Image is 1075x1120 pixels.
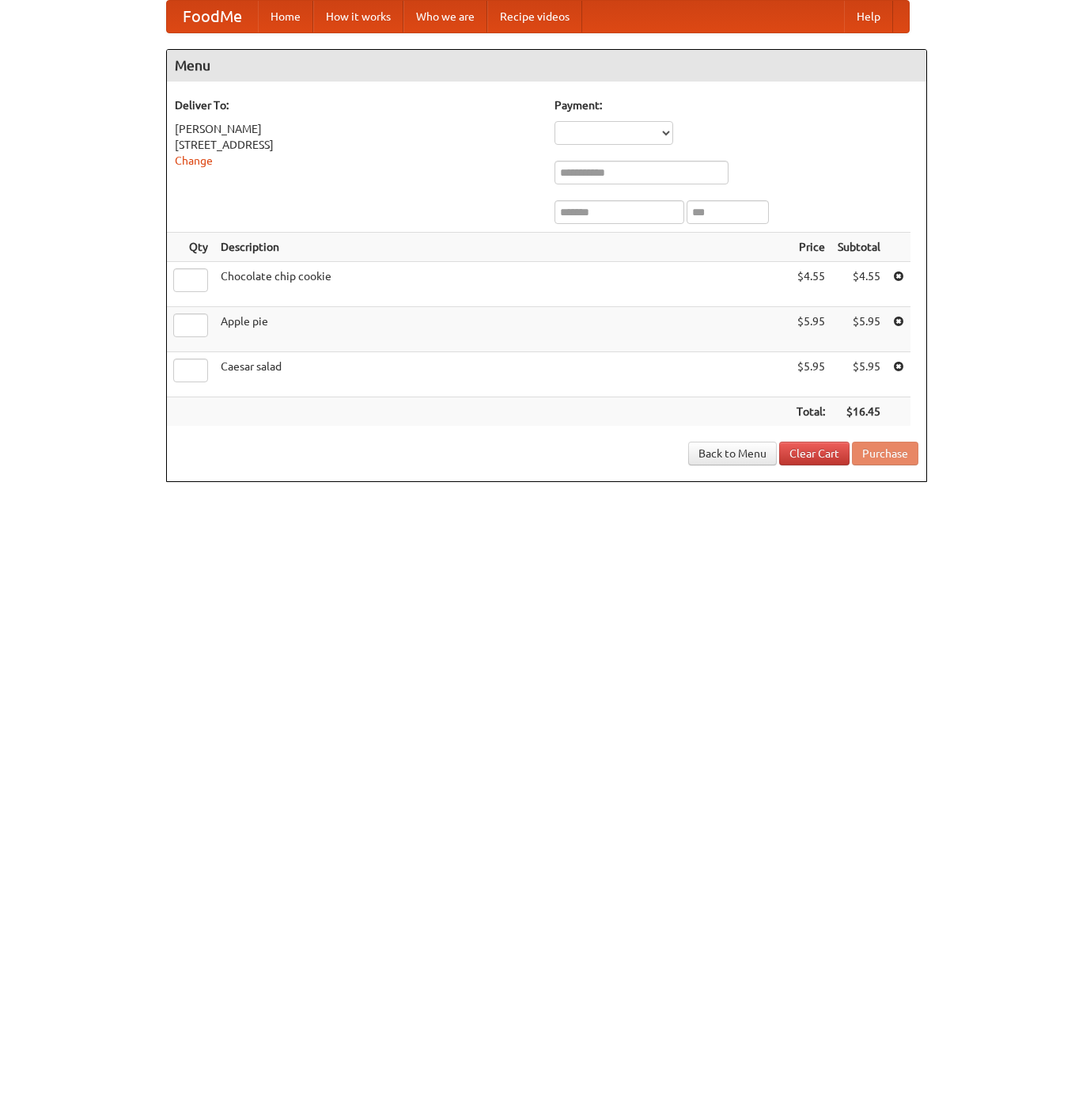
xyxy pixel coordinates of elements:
[852,442,918,465] button: Purchase
[167,233,214,262] th: Qty
[831,233,887,262] th: Subtotal
[214,262,790,307] td: Chocolate chip cookie
[831,307,887,352] td: $5.95
[844,1,893,32] a: Help
[214,233,790,262] th: Description
[790,397,831,427] th: Total:
[487,1,582,32] a: Recipe videos
[214,307,790,352] td: Apple pie
[790,352,831,397] td: $5.95
[831,397,887,427] th: $16.45
[831,352,887,397] td: $5.95
[779,442,850,465] a: Clear Cart
[258,1,313,32] a: Home
[175,121,539,137] div: [PERSON_NAME]
[214,352,790,397] td: Caesar salad
[175,97,539,113] h5: Deliver To:
[167,1,258,32] a: FoodMe
[403,1,487,32] a: Who we are
[175,154,213,167] a: Change
[167,50,926,82] h4: Menu
[313,1,403,32] a: How it works
[790,307,831,352] td: $5.95
[688,442,777,465] a: Back to Menu
[555,97,918,113] h5: Payment:
[790,233,831,262] th: Price
[831,262,887,307] td: $4.55
[790,262,831,307] td: $4.55
[175,137,539,153] div: [STREET_ADDRESS]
